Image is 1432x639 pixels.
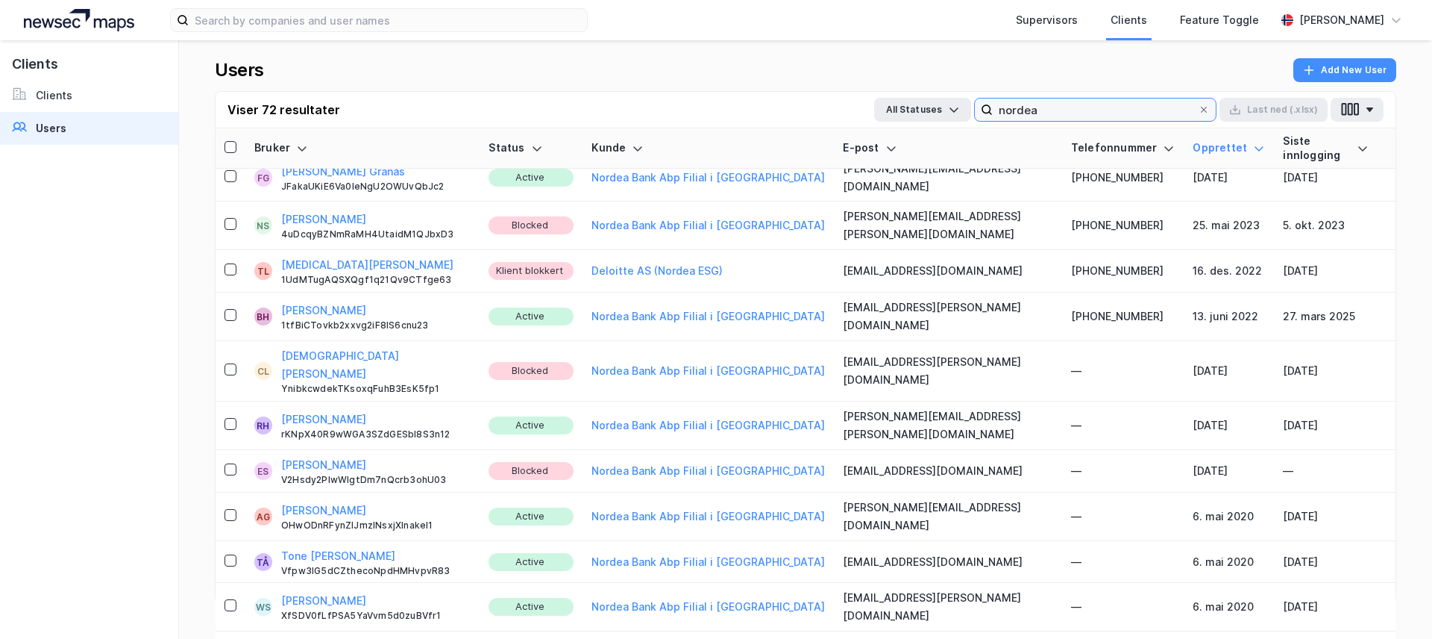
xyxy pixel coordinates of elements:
[834,583,1061,632] td: [EMAIL_ADDRESS][PERSON_NAME][DOMAIN_NAME]
[834,402,1061,450] td: [PERSON_NAME][EMAIL_ADDRESS][PERSON_NAME][DOMAIN_NAME]
[257,462,268,480] div: ES
[281,181,471,193] div: JFakaUKiE6Va0IeNgU2OWUvQbJc2
[281,274,471,286] div: 1UdMTugAQSXQgf1q21Qv9CTfge63
[1184,154,1274,202] td: [DATE]
[1184,541,1274,584] td: 6. mai 2020
[281,302,366,319] button: [PERSON_NAME]
[1274,541,1378,584] td: [DATE]
[1357,567,1432,639] div: Kontrollprogram for chat
[257,216,269,234] div: NS
[281,319,471,331] div: 1tfBiCTovkb2xxvg2iF8lS6cnu23
[281,592,366,610] button: [PERSON_NAME]
[1184,293,1274,341] td: 13. juni 2022
[1274,493,1378,541] td: [DATE]
[1299,11,1384,29] div: [PERSON_NAME]
[1180,11,1259,29] div: Feature Toggle
[1071,169,1175,187] div: [PHONE_NUMBER]
[874,98,971,122] button: All Statuses
[281,610,471,622] div: XfSDV0fLfPSA5YaVvm5d0zuBVfr1
[1062,341,1184,402] td: —
[1062,541,1184,584] td: —
[591,598,825,616] button: Nordea Bank Abp Filial i [GEOGRAPHIC_DATA]
[257,262,269,280] div: TL
[1184,341,1274,402] td: [DATE]
[1071,141,1175,155] div: Telefonnummer
[1062,450,1184,493] td: —
[281,211,366,228] button: [PERSON_NAME]
[227,101,340,119] div: Viser 72 resultater
[281,411,366,428] button: [PERSON_NAME]
[257,508,270,526] div: AG
[1071,262,1175,280] div: [PHONE_NUMBER]
[591,462,825,480] button: Nordea Bank Abp Filial i [GEOGRAPHIC_DATA]
[1111,11,1147,29] div: Clients
[1274,450,1378,493] td: —
[1274,154,1378,202] td: [DATE]
[1184,250,1274,293] td: 16. des. 2022
[834,541,1061,584] td: [EMAIL_ADDRESS][DOMAIN_NAME]
[281,502,366,520] button: [PERSON_NAME]
[281,520,471,532] div: OHwODnRFynZlJmzINsxjXInakel1
[591,262,723,280] button: Deloitte AS (Nordea ESG)
[36,87,72,105] div: Clients
[834,250,1061,293] td: [EMAIL_ADDRESS][DOMAIN_NAME]
[1274,402,1378,450] td: [DATE]
[1071,308,1175,325] div: [PHONE_NUMBER]
[1184,402,1274,450] td: [DATE]
[834,450,1061,493] td: [EMAIL_ADDRESS][DOMAIN_NAME]
[1062,402,1184,450] td: —
[591,141,825,155] div: Kunde
[281,383,471,395] div: YnibkcwdekTKsoxqFuhB3EsK5fp1
[36,119,66,137] div: Users
[257,417,269,434] div: RH
[281,428,471,440] div: rKNpX40R9wWGA3SZdGESbI8S3n12
[1184,493,1274,541] td: 6. mai 2020
[281,163,405,181] button: [PERSON_NAME] Granås
[1283,134,1369,162] div: Siste innlogging
[591,417,825,434] button: Nordea Bank Abp Filial i [GEOGRAPHIC_DATA]
[1016,11,1078,29] div: Supervisors
[215,58,264,82] div: Users
[1062,583,1184,632] td: —
[281,347,471,383] button: [DEMOGRAPHIC_DATA][PERSON_NAME]
[489,141,574,155] div: Status
[1184,450,1274,493] td: [DATE]
[1274,341,1378,402] td: [DATE]
[257,362,269,380] div: CL
[834,341,1061,402] td: [EMAIL_ADDRESS][PERSON_NAME][DOMAIN_NAME]
[1184,202,1274,250] td: 25. mai 2023
[834,154,1061,202] td: [PERSON_NAME][EMAIL_ADDRESS][DOMAIN_NAME]
[591,553,825,571] button: Nordea Bank Abp Filial i [GEOGRAPHIC_DATA]
[1274,293,1378,341] td: 27. mars 2025
[591,169,825,187] button: Nordea Bank Abp Filial i [GEOGRAPHIC_DATA]
[257,553,269,571] div: TÅ
[256,598,271,616] div: WS
[189,9,587,31] input: Search by companies and user names
[281,228,471,240] div: 4uDcqyBZNmRaMH4UtaidM1QJbxD3
[281,256,453,274] button: [MEDICAL_DATA][PERSON_NAME]
[834,493,1061,541] td: [PERSON_NAME][EMAIL_ADDRESS][DOMAIN_NAME]
[257,308,269,325] div: BH
[591,308,825,325] button: Nordea Bank Abp Filial i [GEOGRAPHIC_DATA]
[834,293,1061,341] td: [EMAIL_ADDRESS][PERSON_NAME][DOMAIN_NAME]
[843,141,1052,155] div: E-post
[254,141,471,155] div: Bruker
[281,456,366,474] button: [PERSON_NAME]
[281,474,471,486] div: V2Hsdy2PIwWlgtDm7nQcrb3ohU03
[1184,583,1274,632] td: 6. mai 2020
[281,547,395,565] button: Tone [PERSON_NAME]
[591,216,825,234] button: Nordea Bank Abp Filial i [GEOGRAPHIC_DATA]
[591,362,825,380] button: Nordea Bank Abp Filial i [GEOGRAPHIC_DATA]
[1274,202,1378,250] td: 5. okt. 2023
[1274,583,1378,632] td: [DATE]
[24,9,134,31] img: logo.a4113a55bc3d86da70a041830d287a7e.svg
[1062,493,1184,541] td: —
[993,99,1198,121] input: Search user by name, email or client
[257,169,269,187] div: FG
[1193,141,1265,155] div: Opprettet
[1274,250,1378,293] td: [DATE]
[591,508,825,526] button: Nordea Bank Abp Filial i [GEOGRAPHIC_DATA]
[281,565,471,577] div: Vfpw3lG5dCZthecoNpdHMHvpvR83
[1071,216,1175,234] div: [PHONE_NUMBER]
[1357,567,1432,639] iframe: Chat Widget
